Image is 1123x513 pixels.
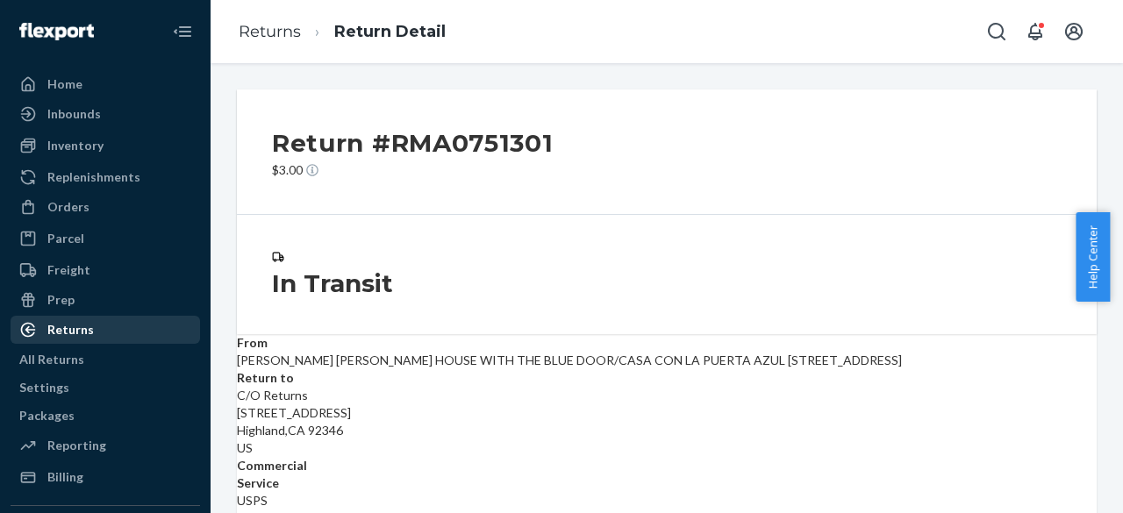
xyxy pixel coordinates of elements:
[19,23,94,40] img: Flexport logo
[11,463,200,491] a: Billing
[237,458,307,473] strong: Commercial
[237,387,1097,404] p: C/O Returns
[237,404,1097,422] p: [STREET_ADDRESS]
[19,379,69,396] div: Settings
[47,230,84,247] div: Parcel
[47,137,104,154] div: Inventory
[11,346,200,374] a: All Returns
[47,75,82,93] div: Home
[47,468,83,486] div: Billing
[237,474,1097,492] dt: Service
[1018,14,1053,49] button: Open notifications
[11,193,200,221] a: Orders
[47,105,101,123] div: Inbounds
[47,437,106,454] div: Reporting
[11,163,200,191] a: Replenishments
[47,261,90,279] div: Freight
[225,6,460,58] ol: breadcrumbs
[1076,212,1110,302] button: Help Center
[11,70,200,98] a: Home
[979,14,1014,49] button: Open Search Box
[19,407,75,424] div: Packages
[47,321,94,338] div: Returns
[272,267,1062,299] h3: In Transit
[1056,14,1091,49] button: Open account menu
[19,351,84,368] div: All Returns
[165,14,200,49] button: Close Navigation
[11,431,200,460] a: Reporting
[237,422,1097,439] p: Highland , CA 92346
[272,161,554,179] p: $3.00
[237,334,1097,352] dt: From
[47,198,89,216] div: Orders
[11,316,200,344] a: Returns
[272,125,554,161] h2: Return #RMA0751301
[237,439,1097,457] p: US
[334,22,446,41] a: Return Detail
[11,100,200,128] a: Inbounds
[239,22,301,41] a: Returns
[47,291,75,309] div: Prep
[11,374,200,402] a: Settings
[11,256,200,284] a: Freight
[11,286,200,314] a: Prep
[237,369,1097,387] dt: Return to
[47,168,140,186] div: Replenishments
[11,402,200,430] a: Packages
[237,493,268,508] span: USPS
[11,132,200,160] a: Inventory
[237,353,902,367] span: [PERSON_NAME] [PERSON_NAME] HOUSE WITH THE BLUE DOOR/CASA CON LA PUERTA AZUL [STREET_ADDRESS]
[11,224,200,253] a: Parcel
